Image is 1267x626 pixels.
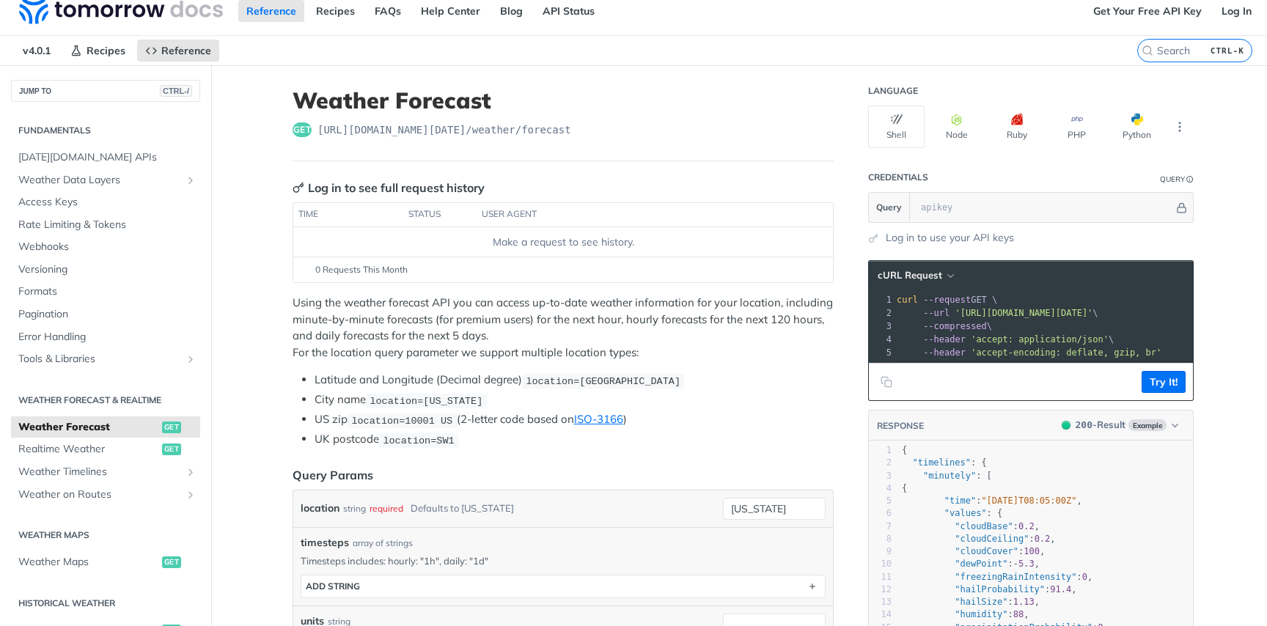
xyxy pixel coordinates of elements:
[869,495,892,507] div: 5
[923,295,971,305] span: --request
[306,581,360,592] div: ADD string
[886,230,1014,246] a: Log in to use your API keys
[988,106,1045,148] button: Ruby
[897,308,1098,318] span: \
[1207,43,1248,58] kbd: CTRL-K
[944,508,987,518] span: "values"
[11,236,200,258] a: Webhooks
[11,326,200,348] a: Error Handling
[18,442,158,457] span: Realtime Weather
[18,150,197,165] span: [DATE][DOMAIN_NAME] APIs
[315,431,834,448] li: UK postcode
[928,106,985,148] button: Node
[11,551,200,573] a: Weather Mapsget
[315,372,834,389] li: Latitude and Longitude (Decimal degree)
[1076,418,1125,432] div: - Result
[923,321,987,331] span: --compressed
[18,195,197,210] span: Access Keys
[897,334,1114,345] span: \
[1173,120,1186,133] svg: More ellipsis
[1160,174,1194,185] div: QueryInformation
[1049,106,1105,148] button: PHP
[869,558,892,570] div: 10
[293,179,485,196] div: Log in to see full request history
[11,169,200,191] a: Weather Data LayersShow subpages for Weather Data Layers
[185,489,197,501] button: Show subpages for Weather on Routes
[18,262,197,277] span: Versioning
[869,583,892,596] div: 12
[1018,559,1035,569] span: 5.3
[1018,521,1035,531] span: 0.2
[902,534,1056,544] span: : ,
[869,608,892,621] div: 14
[1169,116,1191,138] button: More Languages
[18,330,197,345] span: Error Handling
[293,87,834,114] h1: Weather Forecast
[868,172,928,183] div: Credentials
[897,321,992,331] span: \
[869,571,892,583] div: 11
[11,416,200,438] a: Weather Forecastget
[897,295,918,305] span: curl
[955,521,1013,531] span: "cloudBase"
[62,40,133,62] a: Recipes
[902,471,992,481] span: : [
[912,457,970,468] span: "timelines"
[876,371,897,393] button: Copy to clipboard
[869,293,894,306] div: 1
[18,173,181,188] span: Weather Data Layers
[902,546,1045,556] span: : ,
[902,508,1002,518] span: : {
[293,295,834,361] p: Using the weather forecast API you can access up-to-date weather information for your location, i...
[11,191,200,213] a: Access Keys
[18,465,181,479] span: Weather Timelines
[293,466,373,484] div: Query Params
[869,545,892,558] div: 9
[15,40,59,62] span: v4.0.1
[526,375,680,386] span: location=[GEOGRAPHIC_DATA]
[11,394,200,407] h2: Weather Forecast & realtime
[1082,572,1087,582] span: 0
[574,412,623,426] a: ISO-3166
[944,496,976,506] span: "time"
[18,352,181,367] span: Tools & Libraries
[902,445,907,455] span: {
[185,353,197,365] button: Show subpages for Tools & Libraries
[869,306,894,320] div: 2
[315,391,834,408] li: City name
[902,521,1040,531] span: : ,
[18,218,197,232] span: Rate Limiting & Tokens
[902,609,1029,619] span: : ,
[162,421,181,433] span: get
[315,411,834,428] li: US zip (2-letter code based on )
[301,498,339,519] label: location
[11,147,200,169] a: [DATE][DOMAIN_NAME] APIs
[869,470,892,482] div: 3
[869,482,892,495] div: 4
[383,435,454,446] span: location=SW1
[1186,176,1194,183] i: Information
[869,596,892,608] div: 13
[353,537,413,550] div: array of strings
[11,461,200,483] a: Weather TimelinesShow subpages for Weather Timelines
[317,122,571,137] span: https://api.tomorrow.io/v4/weather/forecast
[902,584,1076,594] span: : ,
[902,597,1040,607] span: : ,
[1035,534,1051,544] span: 0.2
[160,85,192,97] span: CTRL-/
[914,193,1174,222] input: apikey
[87,44,125,57] span: Recipes
[1076,419,1092,430] span: 200
[971,347,1161,358] span: 'accept-encoding: deflate, gzip, br'
[11,80,200,102] button: JUMP TOCTRL-/
[1024,546,1040,556] span: 100
[11,259,200,281] a: Versioning
[137,40,219,62] a: Reference
[955,308,1092,318] span: '[URL][DOMAIN_NAME][DATE]'
[11,281,200,303] a: Formats
[11,124,200,137] h2: Fundamentals
[955,597,1007,607] span: "hailSize"
[869,457,892,469] div: 2
[1013,559,1018,569] span: -
[1142,45,1153,56] svg: Search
